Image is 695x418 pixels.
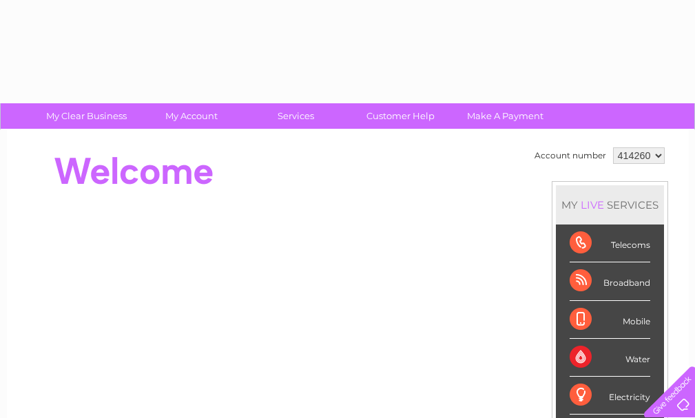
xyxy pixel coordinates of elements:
div: LIVE [578,198,607,211]
div: Mobile [570,301,650,339]
div: Electricity [570,377,650,415]
a: Customer Help [344,103,457,129]
a: Services [239,103,353,129]
div: Broadband [570,262,650,300]
a: My Account [134,103,248,129]
div: Telecoms [570,224,650,262]
div: Water [570,339,650,377]
td: Account number [531,144,610,167]
a: Make A Payment [448,103,562,129]
div: MY SERVICES [556,185,664,224]
a: My Clear Business [30,103,143,129]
